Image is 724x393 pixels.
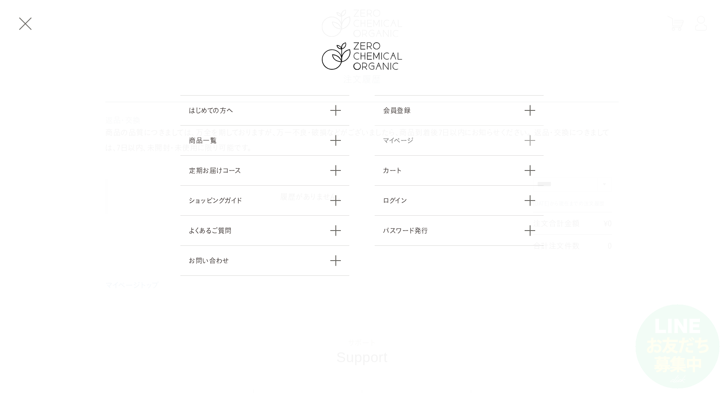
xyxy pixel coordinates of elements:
[180,125,349,155] a: 商品一覧
[375,215,544,246] a: パスワード発行
[375,185,544,215] a: ログイン
[180,185,349,215] a: ショッピングガイド
[180,95,349,125] a: はじめての方へ
[375,155,544,185] a: カート
[375,125,544,155] a: マイページ
[180,245,349,276] a: お問い合わせ
[180,215,349,245] a: よくあるご質問
[180,155,349,185] a: 定期お届けコース
[322,42,402,70] img: ZERO CHEMICAL ORGANIC
[375,95,544,125] a: 会員登録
